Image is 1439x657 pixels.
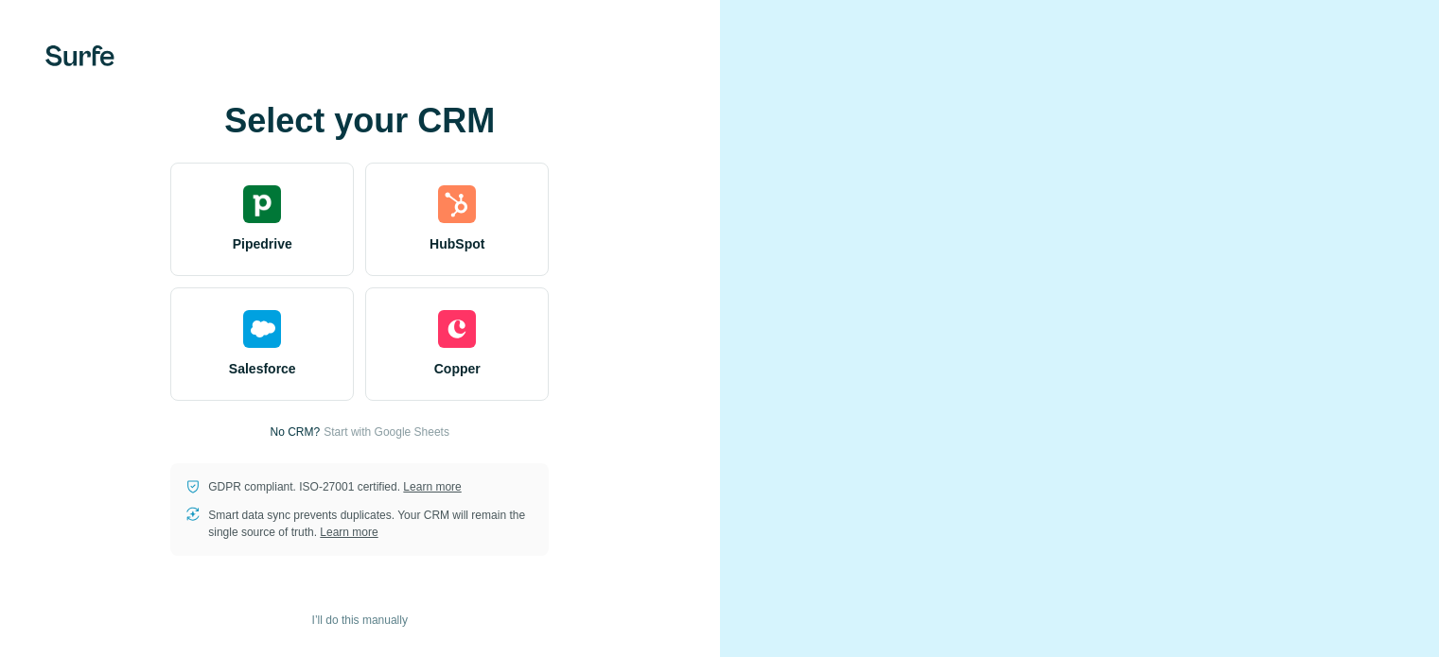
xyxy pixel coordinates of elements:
[299,606,421,634] button: I’ll do this manually
[403,480,461,493] a: Learn more
[243,185,281,223] img: pipedrive's logo
[233,234,292,253] span: Pipedrive
[45,45,114,66] img: Surfe's logo
[243,310,281,348] img: salesforce's logo
[320,526,377,539] a: Learn more
[312,612,408,629] span: I’ll do this manually
[271,424,321,441] p: No CRM?
[434,359,481,378] span: Copper
[229,359,296,378] span: Salesforce
[438,185,476,223] img: hubspot's logo
[438,310,476,348] img: copper's logo
[170,102,549,140] h1: Select your CRM
[430,234,484,253] span: HubSpot
[208,507,534,541] p: Smart data sync prevents duplicates. Your CRM will remain the single source of truth.
[324,424,449,441] button: Start with Google Sheets
[208,478,461,495] p: GDPR compliant. ISO-27001 certified.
